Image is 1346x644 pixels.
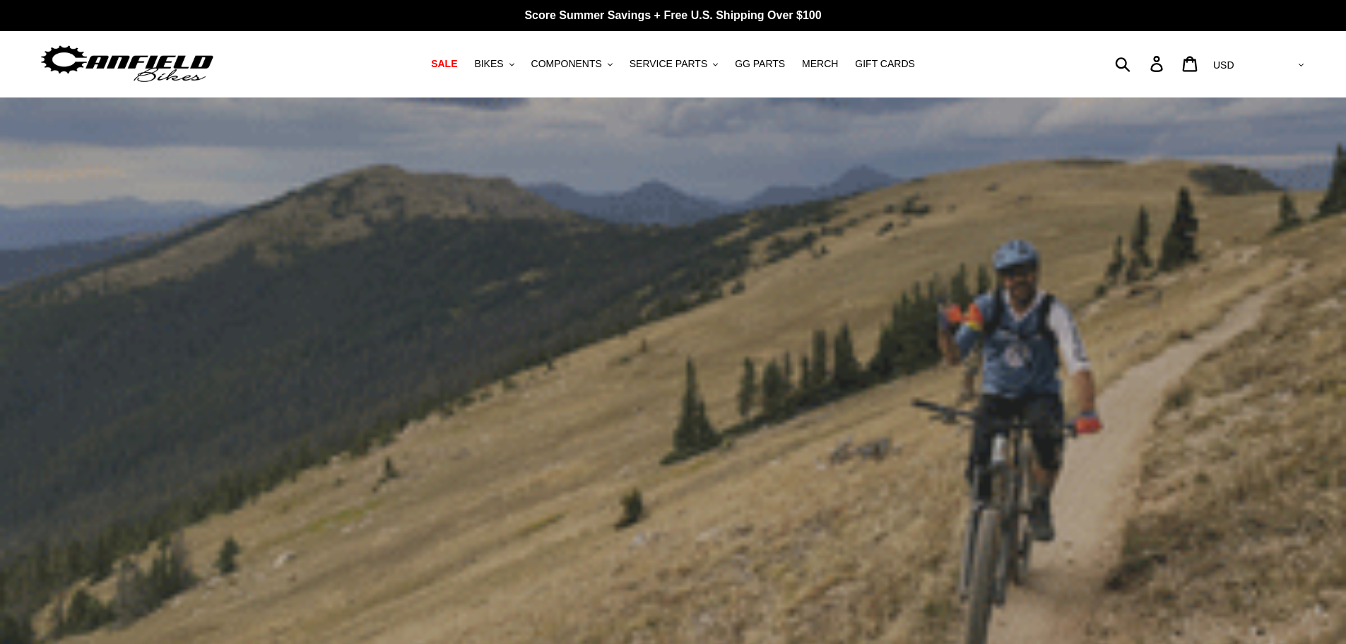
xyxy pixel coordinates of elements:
[39,42,216,86] img: Canfield Bikes
[855,58,915,70] span: GIFT CARDS
[424,54,464,74] a: SALE
[531,58,602,70] span: COMPONENTS
[474,58,503,70] span: BIKES
[735,58,785,70] span: GG PARTS
[795,54,845,74] a: MERCH
[1123,48,1159,79] input: Search
[802,58,838,70] span: MERCH
[728,54,792,74] a: GG PARTS
[630,58,707,70] span: SERVICE PARTS
[467,54,521,74] button: BIKES
[848,54,922,74] a: GIFT CARDS
[431,58,457,70] span: SALE
[622,54,725,74] button: SERVICE PARTS
[524,54,620,74] button: COMPONENTS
